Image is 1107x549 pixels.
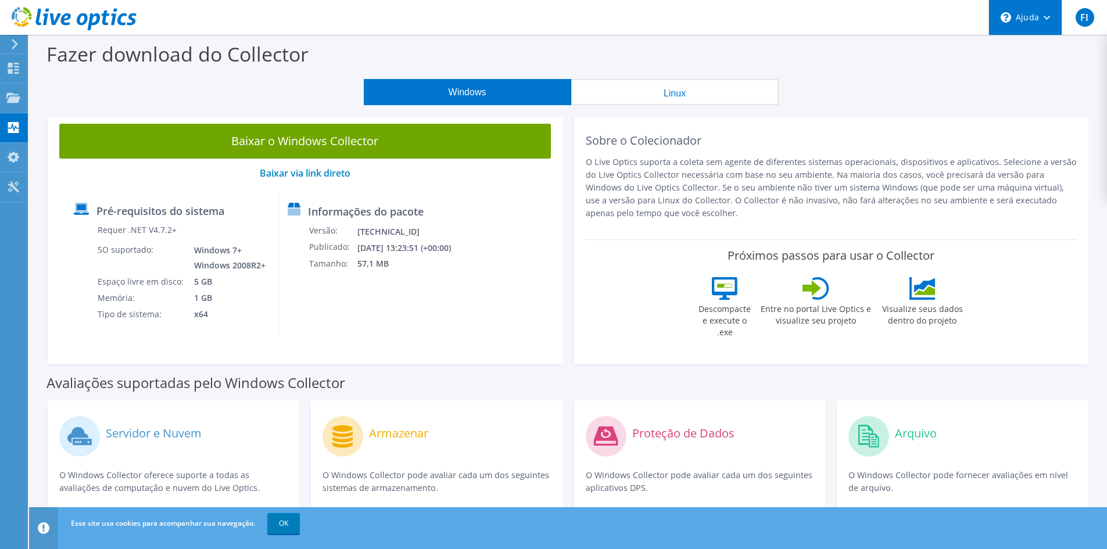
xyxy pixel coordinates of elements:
font: Ajuda [1016,12,1039,23]
font: [DATE] 13:23:51 (+00:00) [357,242,451,253]
font: 1 GB [194,292,212,303]
font: OK [279,518,288,528]
font: Versão: [309,225,338,236]
font: O Live Optics suporta a coleta sem agente de diferentes sistemas operacionais, dispositivos e apl... [586,156,1077,218]
font: Avaliações suportadas pelo Windows Collector [46,373,345,392]
font: Windows 2008R2+ [194,260,266,271]
font: Memória: [98,292,135,303]
font: Visualize seus dados dentro do projeto [882,303,963,326]
font: Fazer download do Collector [46,41,309,67]
font: SO suportado: [98,244,153,255]
font: Requer .NET V4.7.2+ [98,224,177,235]
font: Pré-requisitos do sistema [96,204,224,218]
font: Tipo de sistema: [98,308,162,320]
font: Esse site usa cookies para acompanhar sua navegação. [71,518,255,528]
font: Proteção de Dados [632,425,735,441]
font: Publicado: [309,241,350,252]
font: 57,1 MB [357,259,389,270]
font: Informações do pacote [308,204,424,218]
button: Windows [364,79,571,105]
font: FI [1080,11,1088,24]
font: Armazenar [369,425,428,441]
font: Tamanho: [309,259,348,270]
font: Espaço livre em disco: [98,276,184,287]
font: Servidor e Nuvem [106,425,202,441]
font: [TECHNICAL_ID] [357,226,420,237]
a: Baixar o Windows Collector [59,124,551,159]
font: x64 [194,308,208,320]
font: Windows 7+ [194,245,242,256]
svg: \n [1001,12,1011,23]
font: O Windows Collector pode fornecer avaliações em nível de arquivo. [848,469,1068,493]
font: O Windows Collector pode avaliar cada um dos seguintes sistemas de armazenamento. [323,469,549,493]
font: Entre no portal Live Optics e visualize seu projeto [761,303,871,326]
font: Linux [664,88,686,98]
font: Baixar o Windows Collector [231,133,378,149]
font: Próximos passos para usar o Collector [728,247,934,263]
button: Linux [571,79,779,105]
a: Baixar via link direto [260,167,350,180]
font: Sobre o Colecionador [586,132,701,148]
font: Windows [449,87,486,97]
font: O Windows Collector pode avaliar cada um dos seguintes aplicativos DPS. [586,469,812,493]
font: 5 GB [194,276,212,287]
font: Descompacte e execute o .exe [698,303,751,338]
a: OK [267,513,300,534]
font: O Windows Collector oferece suporte a todas as avaliações de computação e nuvem do Live Optics. [59,469,260,493]
font: Arquivo [895,425,937,441]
